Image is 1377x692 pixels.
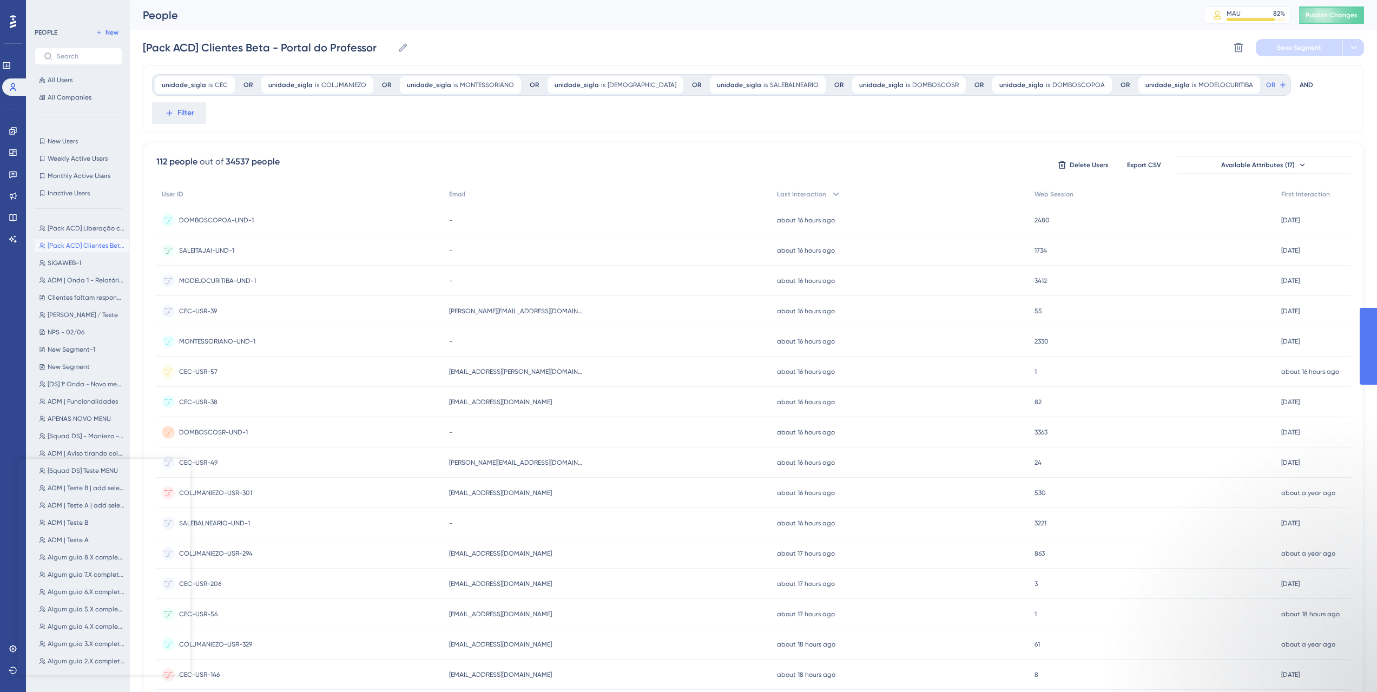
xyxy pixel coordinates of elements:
time: about 17 hours ago [777,610,835,618]
time: [DATE] [1281,338,1300,345]
span: All Companies [48,93,91,102]
span: User ID [162,190,183,199]
span: unidade_sigla [999,81,1044,89]
button: Inactive Users [35,187,122,200]
span: 3221 [1035,519,1046,528]
div: PEOPLE [35,28,57,37]
span: ADM | Aviso tirando colegio do teste NOVOMENU [48,449,124,458]
span: [Squad DS] - Maniezo - CSAT do Novo menu [48,432,124,440]
span: CEC-USR-38 [179,398,218,406]
div: AND [1300,74,1313,96]
span: COLJMANIEZO [321,81,366,89]
span: - [449,337,452,346]
span: [PERSON_NAME][EMAIL_ADDRESS][DOMAIN_NAME] [449,307,584,315]
time: [DATE] [1281,277,1300,285]
button: ADM | Funcionalidades [35,395,129,408]
span: unidade_sigla [1145,81,1190,89]
button: [Pack ACD] Liberação clientes beta [35,222,129,235]
time: [DATE] [1281,216,1300,224]
div: OR [530,81,539,89]
time: about 16 hours ago [777,519,835,527]
span: [EMAIL_ADDRESS][DOMAIN_NAME] [449,549,552,558]
button: OR [1264,76,1288,94]
button: New [92,26,122,39]
div: OR [382,81,391,89]
span: [DS] 1ª Onda - Novo menu [48,380,124,388]
span: is [1046,81,1050,89]
input: Search [57,52,113,60]
span: is [906,81,910,89]
span: CEC-USR-49 [179,458,218,467]
span: All Users [48,76,73,84]
span: CEC-USR-146 [179,670,220,679]
iframe: UserGuiding AI Assistant Launcher [1332,649,1364,682]
time: [DATE] [1281,429,1300,436]
span: 863 [1035,549,1045,558]
button: [PERSON_NAME] / Teste [35,308,129,321]
span: is [601,81,605,89]
span: Export CSV [1127,161,1161,169]
time: about 16 hours ago [777,307,835,315]
time: about 18 hours ago [777,641,835,648]
span: - [449,519,452,528]
span: CEC-USR-206 [179,579,221,588]
span: MONTESSORIANO-UND-1 [179,337,255,346]
span: [EMAIL_ADDRESS][DOMAIN_NAME] [449,670,552,679]
span: - [449,276,452,285]
span: unidade_sigla [162,81,206,89]
button: New Users [35,135,122,148]
span: Web Session [1035,190,1073,199]
time: [DATE] [1281,519,1300,527]
time: about a year ago [1281,550,1335,557]
span: 8 [1035,670,1038,679]
span: 1734 [1035,246,1047,255]
div: 34537 people [226,155,280,168]
span: First Interaction [1281,190,1330,199]
div: OR [1121,81,1130,89]
button: New Segment-1 [35,343,129,356]
time: about 16 hours ago [777,338,835,345]
div: 82 % [1273,9,1285,18]
time: about 16 hours ago [777,368,835,375]
span: New Segment [48,363,90,371]
span: DOMBOSCOPOA-UND-1 [179,216,254,225]
span: Available Attributes (17) [1221,161,1295,169]
span: 3 [1035,579,1038,588]
div: OR [243,81,253,89]
span: is [208,81,213,89]
span: unidade_sigla [407,81,451,89]
div: out of [200,155,223,168]
span: Save Segment [1277,43,1321,52]
time: about 16 hours ago [777,216,835,224]
span: is [315,81,319,89]
span: [DEMOGRAPHIC_DATA] [608,81,676,89]
time: about a year ago [1281,489,1335,497]
div: MAU [1227,9,1241,18]
button: New Segment [35,360,129,373]
button: Publish Changes [1299,6,1364,24]
time: about 16 hours ago [777,489,835,497]
span: Weekly Active Users [48,154,108,163]
span: [EMAIL_ADDRESS][DOMAIN_NAME] [449,489,552,497]
span: MODELOCURITIBA-UND-1 [179,276,256,285]
span: COLJMANIEZO-USR-294 [179,549,253,558]
span: SALEBALNEARIO-UND-1 [179,519,250,528]
span: 61 [1035,640,1040,649]
span: [EMAIL_ADDRESS][DOMAIN_NAME] [449,640,552,649]
span: [EMAIL_ADDRESS][DOMAIN_NAME] [449,398,552,406]
time: [DATE] [1281,307,1300,315]
span: Monthly Active Users [48,172,110,180]
button: Filter [152,102,206,124]
span: SALEITAJAI-UND-1 [179,246,234,255]
time: about 18 hours ago [777,671,835,678]
button: SIGAWEB-1 [35,256,129,269]
span: ADM | Funcionalidades [48,397,118,406]
button: [DS] 1ª Onda - Novo menu [35,378,129,391]
span: unidade_sigla [268,81,313,89]
time: about 16 hours ago [777,398,835,406]
span: CEC-USR-56 [179,610,218,618]
span: is [763,81,768,89]
span: is [1192,81,1196,89]
span: CEC-USR-57 [179,367,218,376]
span: CEC-USR-39 [179,307,217,315]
